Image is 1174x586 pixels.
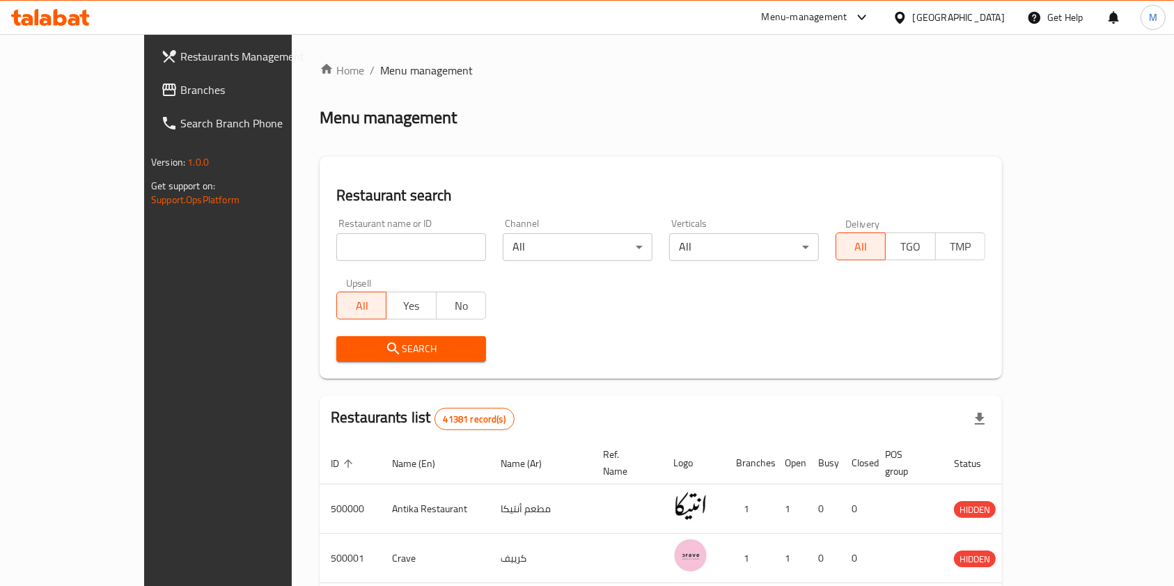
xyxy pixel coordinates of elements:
[842,237,880,257] span: All
[347,340,475,358] span: Search
[840,484,874,534] td: 0
[151,153,185,171] span: Version:
[954,501,996,518] div: HIDDEN
[380,62,473,79] span: Menu management
[501,455,560,472] span: Name (Ar)
[343,296,381,316] span: All
[603,446,645,480] span: Ref. Name
[370,62,375,79] li: /
[963,402,996,436] div: Export file
[954,502,996,518] span: HIDDEN
[436,292,486,319] button: No
[954,551,996,567] div: HIDDEN
[336,292,386,319] button: All
[725,534,774,583] td: 1
[381,484,490,534] td: Antika Restaurant
[725,442,774,484] th: Branches
[840,442,874,484] th: Closed
[954,551,996,567] span: HIDDEN
[331,455,357,472] span: ID
[336,233,486,261] input: Search for restaurant name or ID..
[320,62,1002,79] nav: breadcrumb
[336,185,985,206] h2: Restaurant search
[336,336,486,362] button: Search
[180,81,329,98] span: Branches
[151,177,215,195] span: Get support on:
[150,106,341,140] a: Search Branch Phone
[187,153,209,171] span: 1.0.0
[836,232,886,260] button: All
[725,484,774,534] td: 1
[392,296,430,316] span: Yes
[913,10,1005,25] div: [GEOGRAPHIC_DATA]
[669,233,819,261] div: All
[840,534,874,583] td: 0
[346,278,372,287] label: Upsell
[807,442,840,484] th: Busy
[151,191,240,209] a: Support.OpsPlatform
[331,407,515,430] h2: Restaurants list
[941,237,980,257] span: TMP
[885,446,926,480] span: POS group
[150,73,341,106] a: Branches
[885,232,935,260] button: TGO
[673,538,708,573] img: Crave
[954,455,999,472] span: Status
[386,292,436,319] button: Yes
[774,442,807,484] th: Open
[392,455,453,472] span: Name (En)
[762,9,847,26] div: Menu-management
[490,484,592,534] td: مطعم أنتيكا
[180,115,329,132] span: Search Branch Phone
[503,233,652,261] div: All
[490,534,592,583] td: كرييف
[435,413,514,426] span: 41381 record(s)
[807,484,840,534] td: 0
[845,219,880,228] label: Delivery
[381,534,490,583] td: Crave
[180,48,329,65] span: Restaurants Management
[442,296,480,316] span: No
[774,534,807,583] td: 1
[320,484,381,534] td: 500000
[662,442,725,484] th: Logo
[774,484,807,534] td: 1
[1149,10,1157,25] span: M
[435,408,515,430] div: Total records count
[673,489,708,523] img: Antika Restaurant
[320,62,364,79] a: Home
[891,237,930,257] span: TGO
[807,534,840,583] td: 0
[320,106,457,129] h2: Menu management
[150,40,341,73] a: Restaurants Management
[935,232,985,260] button: TMP
[320,534,381,583] td: 500001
